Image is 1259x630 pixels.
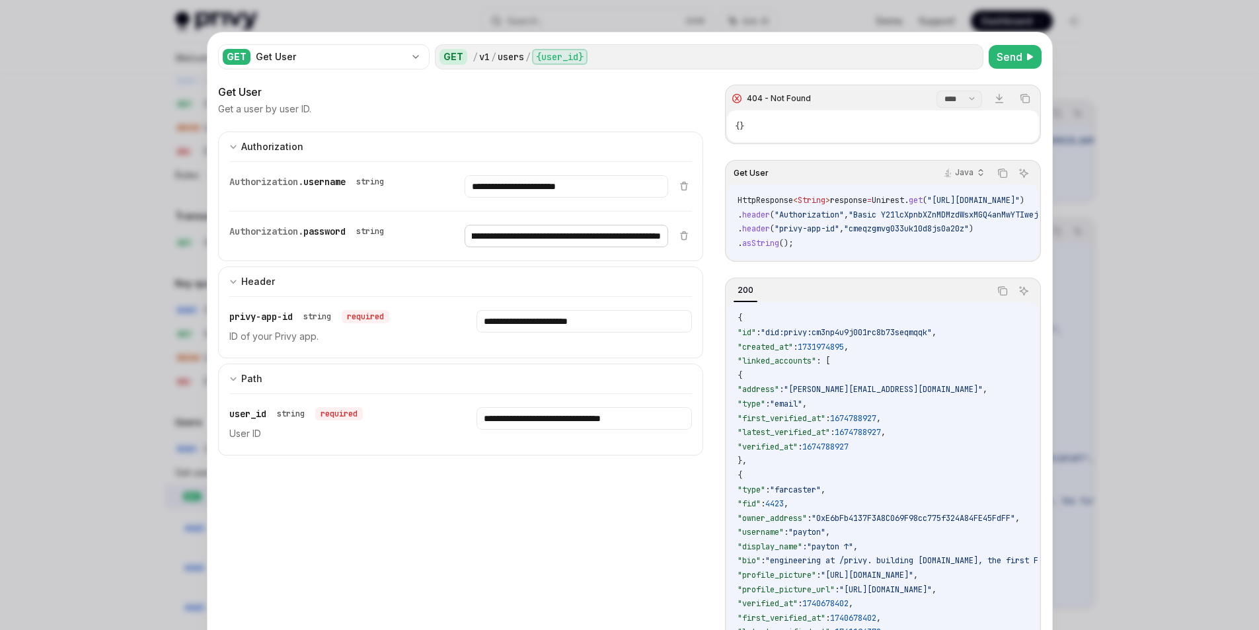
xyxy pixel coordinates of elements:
div: GET [439,49,467,65]
span: , [839,223,844,234]
span: { [738,370,742,381]
span: header [742,223,770,234]
span: HttpResponse [738,195,793,206]
div: string [356,226,384,237]
span: : [765,485,770,495]
div: {user_id} [532,49,588,65]
div: string [303,311,331,322]
div: 200 [734,282,757,298]
span: "fid" [738,498,761,509]
span: : [784,527,788,537]
span: : [793,342,798,352]
span: "farcaster" [770,485,821,495]
span: = [867,195,872,206]
button: Copy the contents from the code block [994,282,1011,299]
div: privy-app-id [229,310,389,323]
span: , [932,327,936,338]
span: , [881,427,886,438]
span: "username" [738,527,784,537]
span: ( [770,223,775,234]
span: , [821,485,825,495]
button: expand input section [218,266,704,296]
span: "created_at" [738,342,793,352]
span: > [825,195,830,206]
button: Ask AI [1015,165,1032,182]
span: "type" [738,485,765,495]
span: : [816,570,821,580]
div: / [491,50,496,63]
span: . [738,223,742,234]
span: ( [923,195,927,206]
span: "[PERSON_NAME][EMAIL_ADDRESS][DOMAIN_NAME]" [784,384,983,395]
span: ) [969,223,973,234]
span: 1740678402 [802,598,849,609]
div: v1 [479,50,490,63]
span: "Authorization" [775,210,844,220]
div: string [277,409,305,419]
span: "privy-app-id" [775,223,839,234]
span: : [835,584,839,595]
div: user_id [229,407,363,420]
span: : [802,541,807,552]
span: 1674788927 [802,442,849,452]
span: . [904,195,909,206]
span: asString [742,238,779,249]
div: / [473,50,478,63]
button: expand input section [218,364,704,393]
span: , [913,570,918,580]
span: , [876,613,881,623]
span: : [756,327,761,338]
div: Header [241,274,275,290]
span: 4423 [765,498,784,509]
span: header [742,210,770,220]
span: "latest_verified_at" [738,427,830,438]
span: Authorization. [229,225,303,237]
div: / [525,50,531,63]
span: : [761,555,765,566]
span: password [303,225,346,237]
p: User ID [229,426,445,442]
div: GET [223,49,250,65]
div: string [356,177,384,187]
span: "cmeqzgmvg033uk10d8js0a20z" [844,223,969,234]
span: : [ [816,356,830,366]
span: , [802,399,807,409]
span: : [825,413,830,424]
span: "linked_accounts" [738,356,816,366]
span: ( [770,210,775,220]
span: "bio" [738,555,761,566]
span: , [844,210,849,220]
div: required [315,407,363,420]
button: Copy the contents from the code block [994,165,1011,182]
p: ID of your Privy app. [229,329,445,344]
span: "id" [738,327,756,338]
span: "payton" [788,527,825,537]
span: , [876,413,881,424]
span: "type" [738,399,765,409]
span: "0xE6bFb4137F3A8C069F98cc775f324A84FE45FdFF" [812,513,1015,524]
span: "address" [738,384,779,395]
span: ) [1020,195,1024,206]
span: Get User [734,168,769,178]
div: Authorization.password [229,225,389,238]
span: 1674788927 [830,413,876,424]
span: , [825,527,830,537]
span: "profile_picture_url" [738,584,835,595]
button: GETGet User [218,43,430,71]
span: }, [738,455,747,466]
span: Send [997,49,1022,65]
span: , [844,342,849,352]
span: , [1015,513,1020,524]
span: : [779,384,784,395]
span: "profile_picture" [738,570,816,580]
span: "verified_at" [738,442,798,452]
span: 1674788927 [835,427,881,438]
button: Ask AI [1015,282,1032,299]
span: "email" [770,399,802,409]
div: Get User [218,84,704,100]
p: Java [955,167,973,178]
span: , [849,598,853,609]
div: 404 - Not Found [747,93,811,104]
span: "[URL][DOMAIN_NAME]" [821,570,913,580]
span: "first_verified_at" [738,413,825,424]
